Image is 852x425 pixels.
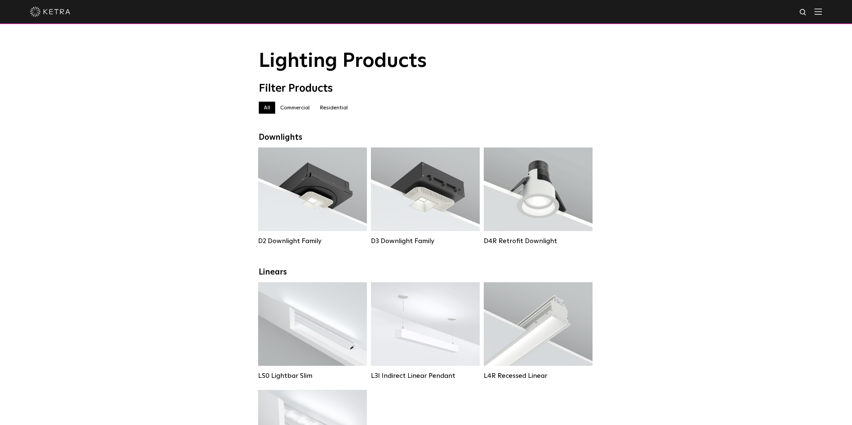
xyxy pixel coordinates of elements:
[484,372,593,380] div: L4R Recessed Linear
[30,7,70,17] img: ketra-logo-2019-white
[259,268,594,277] div: Linears
[371,147,480,245] a: D3 Downlight Family Lumen Output:700 / 900 / 1100Colors:White / Black / Silver / Bronze / Paintab...
[258,372,367,380] div: LS0 Lightbar Slim
[371,372,480,380] div: L3I Indirect Linear Pendant
[259,102,275,114] label: All
[315,102,353,114] label: Residential
[815,8,822,15] img: Hamburger%20Nav.svg
[371,237,480,245] div: D3 Downlight Family
[371,282,480,380] a: L3I Indirect Linear Pendant Lumen Output:400 / 600 / 800 / 1000Housing Colors:White / BlackContro...
[259,133,594,142] div: Downlights
[484,147,593,245] a: D4R Retrofit Downlight Lumen Output:800Colors:White / BlackBeam Angles:15° / 25° / 40° / 60°Watta...
[258,282,367,380] a: LS0 Lightbar Slim Lumen Output:200 / 350Colors:White / BlackControl:X96 Controller
[259,51,427,71] span: Lighting Products
[258,147,367,245] a: D2 Downlight Family Lumen Output:1200Colors:White / Black / Gloss Black / Silver / Bronze / Silve...
[484,237,593,245] div: D4R Retrofit Downlight
[259,82,594,95] div: Filter Products
[484,282,593,380] a: L4R Recessed Linear Lumen Output:400 / 600 / 800 / 1000Colors:White / BlackControl:Lutron Clear C...
[799,8,807,17] img: search icon
[258,237,367,245] div: D2 Downlight Family
[275,102,315,114] label: Commercial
